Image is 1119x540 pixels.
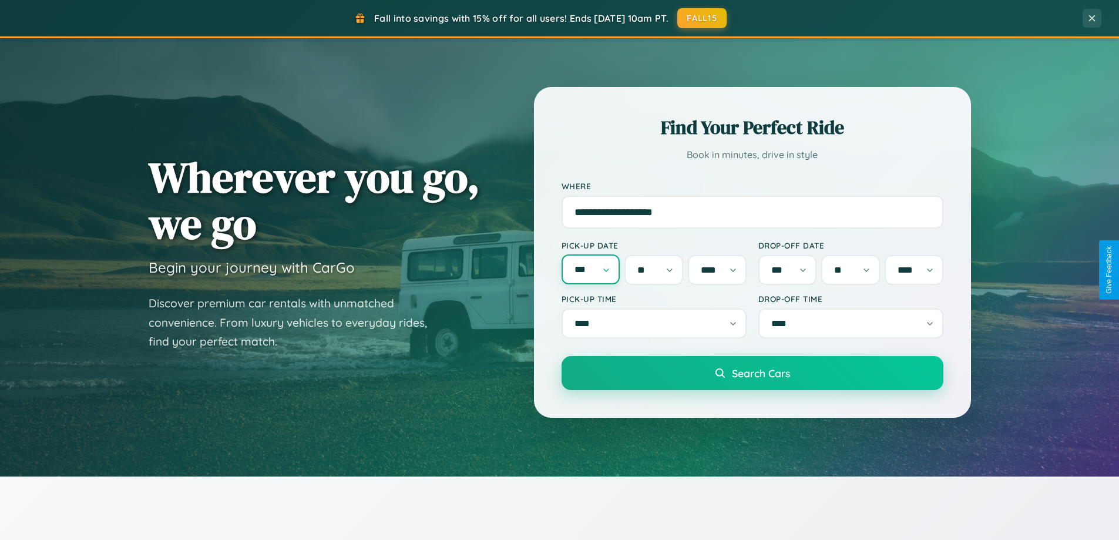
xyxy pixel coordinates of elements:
[562,240,747,250] label: Pick-up Date
[1105,246,1113,294] div: Give Feedback
[149,294,442,351] p: Discover premium car rentals with unmatched convenience. From luxury vehicles to everyday rides, ...
[562,181,943,191] label: Where
[732,367,790,380] span: Search Cars
[562,356,943,390] button: Search Cars
[149,154,480,247] h1: Wherever you go, we go
[677,8,727,28] button: FALL15
[758,240,943,250] label: Drop-off Date
[562,146,943,163] p: Book in minutes, drive in style
[562,294,747,304] label: Pick-up Time
[149,259,355,276] h3: Begin your journey with CarGo
[374,12,668,24] span: Fall into savings with 15% off for all users! Ends [DATE] 10am PT.
[758,294,943,304] label: Drop-off Time
[562,115,943,140] h2: Find Your Perfect Ride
